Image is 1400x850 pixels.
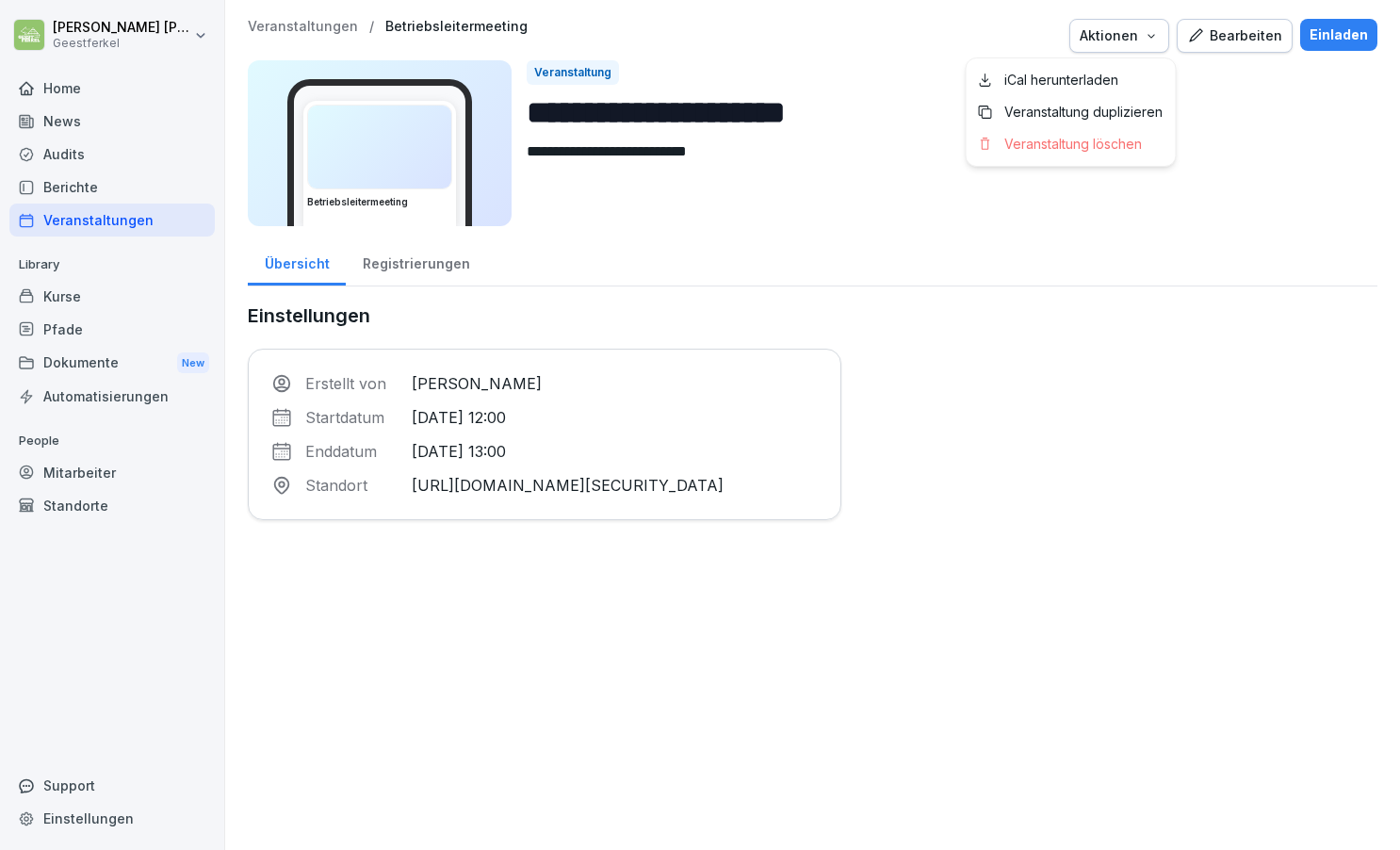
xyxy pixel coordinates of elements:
p: Veranstaltung duplizieren [1004,104,1163,121]
p: iCal herunterladen [1004,72,1118,89]
p: Veranstaltung löschen [1004,136,1142,153]
div: Einladen [1310,25,1368,45]
div: Bearbeiten [1187,25,1282,46]
div: Aktionen [1080,25,1159,46]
